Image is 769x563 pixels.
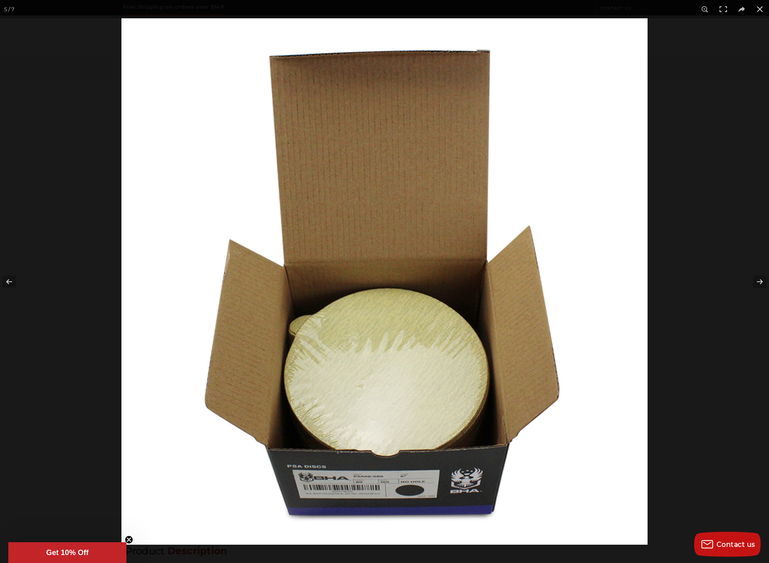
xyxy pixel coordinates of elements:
button: Close teaser [125,536,133,544]
img: 6-inch-psa-adhesive-sanding-discs-tabbed__87530.1670353882.jpg [121,18,648,545]
button: Contact us [694,532,761,557]
button: Next (arrow right) [740,261,769,303]
div: Get 10% OffClose teaser [8,542,126,563]
span: Get 10% Off [46,548,89,557]
span: Contact us [717,541,755,548]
